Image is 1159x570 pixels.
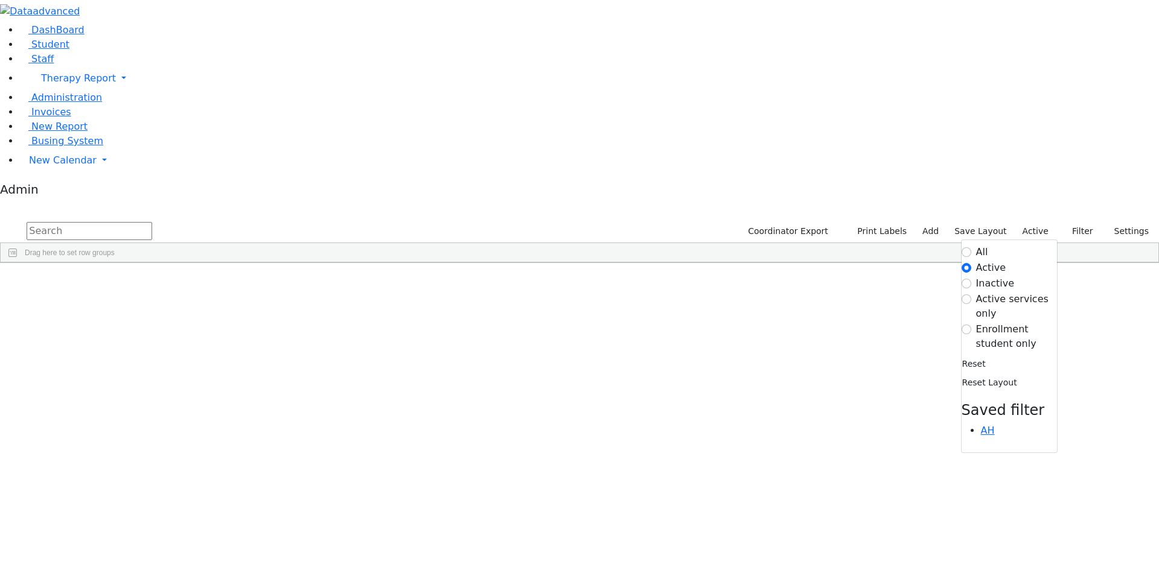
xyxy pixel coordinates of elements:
[31,39,69,50] span: Student
[976,322,1057,351] label: Enrollment student only
[19,39,69,50] a: Student
[962,325,971,334] input: Enrollment student only
[1099,222,1154,241] button: Settings
[31,121,88,132] span: New Report
[976,261,1006,275] label: Active
[962,402,1045,419] span: Saved filter
[19,121,88,132] a: New Report
[976,292,1057,321] label: Active services only
[19,148,1159,173] a: New Calendar
[962,373,1018,392] button: Reset Layout
[962,294,971,304] input: Active services only
[29,154,97,166] span: New Calendar
[31,92,102,103] span: Administration
[1017,222,1054,241] label: Active
[976,276,1015,291] label: Inactive
[31,24,85,36] span: DashBoard
[949,222,1012,241] button: Save Layout
[962,247,971,257] input: All
[31,135,103,147] span: Busing System
[962,279,971,288] input: Inactive
[41,72,116,84] span: Therapy Report
[19,66,1159,90] a: Therapy Report
[976,245,988,259] label: All
[27,222,152,240] input: Search
[740,222,834,241] button: Coordinator Export
[961,239,1058,454] div: Settings
[1056,222,1099,241] button: Filter
[25,249,115,257] span: Drag here to set row groups
[19,135,103,147] a: Busing System
[31,106,71,118] span: Invoices
[981,425,995,436] a: AH
[917,222,944,241] a: Add
[19,53,54,65] a: Staff
[19,24,85,36] a: DashBoard
[843,222,912,241] button: Print Labels
[962,355,986,373] button: Reset
[962,263,971,273] input: Active
[19,106,71,118] a: Invoices
[19,92,102,103] a: Administration
[31,53,54,65] span: Staff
